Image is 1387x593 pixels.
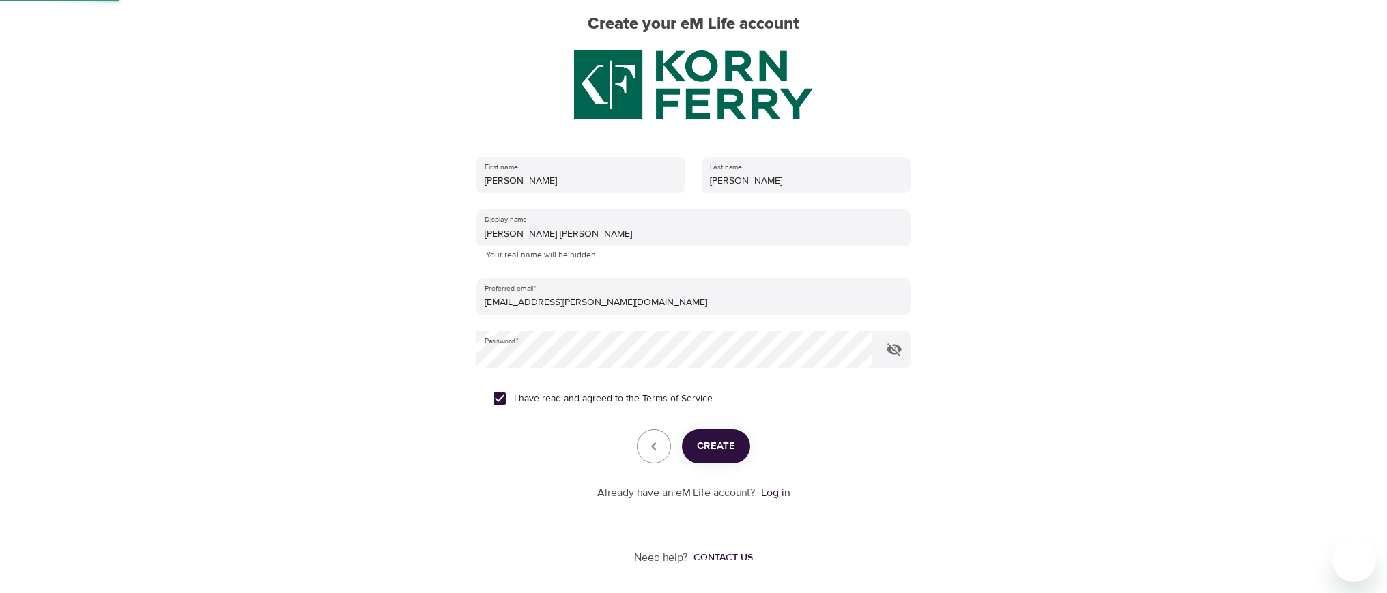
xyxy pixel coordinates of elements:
button: Create [682,429,750,463]
iframe: Button to launch messaging window [1332,538,1376,582]
a: Terms of Service [642,392,713,406]
p: Already have an eM Life account? [597,485,756,501]
a: Contact us [688,551,753,564]
div: Contact us [693,551,753,564]
h2: Create your eM Life account [455,14,932,34]
p: Your real name will be hidden. [486,248,901,262]
span: I have read and agreed to the [514,392,713,406]
p: Need help? [634,550,688,566]
a: Log in [761,486,790,500]
span: Create [697,437,735,455]
img: KF%20green%20logo%202.20.2025.png [574,50,813,119]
